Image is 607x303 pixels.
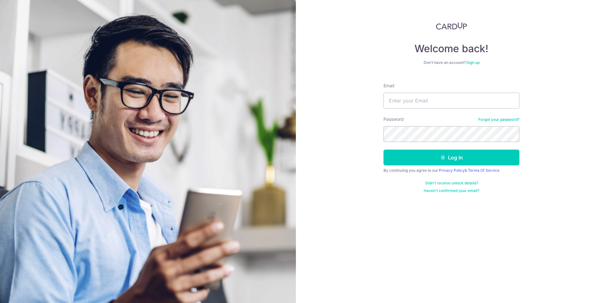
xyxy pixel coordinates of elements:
[424,188,479,193] a: Haven't confirmed your email?
[468,168,500,173] a: Terms Of Service
[383,168,519,173] div: By continuing you agree to our &
[436,22,467,30] img: CardUp Logo
[383,116,404,122] label: Password
[478,117,519,122] a: Forgot your password?
[425,181,478,186] a: Didn't receive unlock details?
[383,83,394,89] label: Email
[466,60,480,65] a: Sign up
[439,168,465,173] a: Privacy Policy
[383,42,519,55] h4: Welcome back!
[383,93,519,108] input: Enter your Email
[383,60,519,65] div: Don’t have an account?
[383,150,519,165] button: Log in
